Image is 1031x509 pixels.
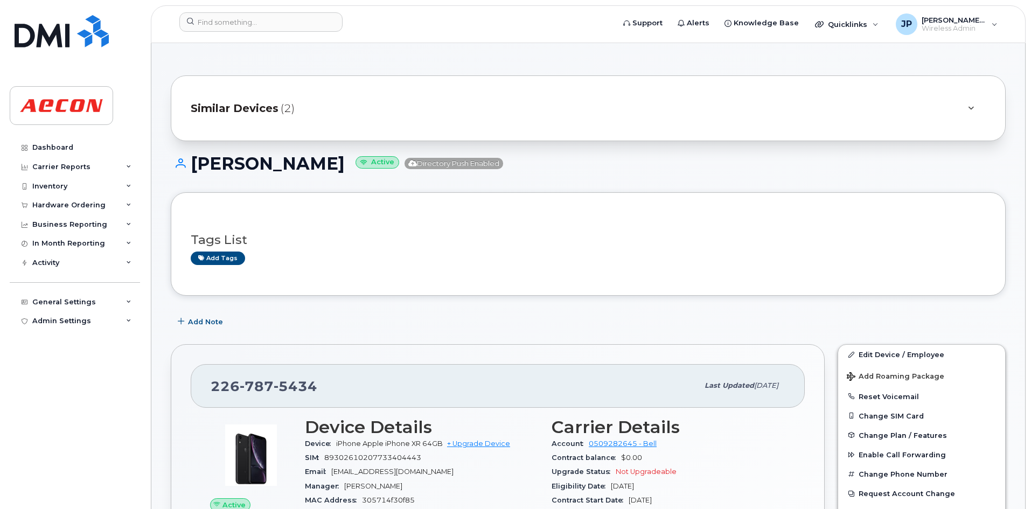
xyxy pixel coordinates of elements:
[447,440,510,448] a: + Upgrade Device
[305,417,539,437] h3: Device Details
[838,484,1005,503] button: Request Account Change
[240,378,274,394] span: 787
[305,482,344,490] span: Manager
[331,468,454,476] span: [EMAIL_ADDRESS][DOMAIN_NAME]
[552,417,785,437] h3: Carrier Details
[838,445,1005,464] button: Enable Call Forwarding
[754,381,778,389] span: [DATE]
[552,454,621,462] span: Contract balance
[274,378,317,394] span: 5434
[362,496,415,504] span: 305714f30f85
[552,482,611,490] span: Eligibility Date
[324,454,421,462] span: 89302610207733404443
[838,464,1005,484] button: Change Phone Number
[188,317,223,327] span: Add Note
[621,454,642,462] span: $0.00
[838,426,1005,445] button: Change Plan / Features
[838,406,1005,426] button: Change SIM Card
[859,431,947,439] span: Change Plan / Features
[336,440,443,448] span: iPhone Apple iPhone XR 64GB
[191,101,278,116] span: Similar Devices
[191,233,986,247] h3: Tags List
[356,156,399,169] small: Active
[281,101,295,116] span: (2)
[305,496,362,504] span: MAC Address
[305,440,336,448] span: Device
[171,154,1006,173] h1: [PERSON_NAME]
[552,496,629,504] span: Contract Start Date
[616,468,677,476] span: Not Upgradeable
[589,440,657,448] a: 0509282645 - Bell
[191,252,245,265] a: Add tags
[629,496,652,504] span: [DATE]
[552,440,589,448] span: Account
[211,378,317,394] span: 226
[552,468,616,476] span: Upgrade Status
[344,482,402,490] span: [PERSON_NAME]
[405,158,503,169] span: Directory Push Enabled
[847,372,944,382] span: Add Roaming Package
[859,451,946,459] span: Enable Call Forwarding
[611,482,634,490] span: [DATE]
[219,423,283,487] img: image20231002-3703462-1qb80zy.jpeg
[838,387,1005,406] button: Reset Voicemail
[838,345,1005,364] a: Edit Device / Employee
[305,454,324,462] span: SIM
[305,468,331,476] span: Email
[838,365,1005,387] button: Add Roaming Package
[705,381,754,389] span: Last updated
[171,312,232,331] button: Add Note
